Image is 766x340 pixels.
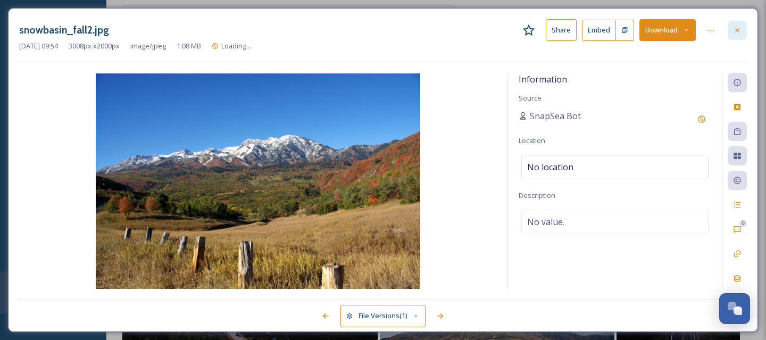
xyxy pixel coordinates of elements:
[739,220,747,227] div: 0
[19,73,497,289] img: 1HW8KAjFk7IyLyQ2vB5bNCy32nrvQpPn8.jpg
[177,41,201,51] span: 1.08 MB
[130,41,166,51] span: image/jpeg
[19,22,109,38] h3: snowbasin_fall2.jpg
[546,19,577,41] button: Share
[719,293,750,324] button: Open Chat
[582,20,616,41] button: Embed
[519,93,542,103] span: Source
[340,305,426,327] button: File Versions(1)
[69,41,120,51] span: 3008 px x 2000 px
[221,41,251,51] span: Loading...
[519,190,555,200] span: Description
[19,41,58,51] span: [DATE] 09:54
[527,215,564,228] span: No value.
[639,19,696,41] button: Download
[527,161,573,173] span: No location
[519,136,545,145] span: Location
[519,73,567,85] span: Information
[530,110,581,122] span: SnapSea Bot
